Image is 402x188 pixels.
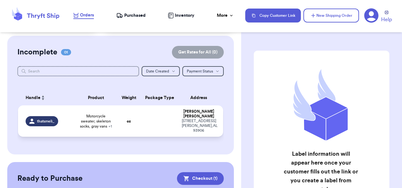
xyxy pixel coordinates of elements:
span: Purchased [124,12,146,19]
th: Weight [117,90,141,105]
span: Payment Status [187,69,213,73]
button: Date Created [142,66,180,76]
div: More [217,12,234,19]
span: thatsmeli_ [37,119,54,124]
th: Address [178,90,223,105]
h2: Incomplete [17,47,57,57]
span: 01 [61,49,71,55]
a: Inventory [168,12,194,19]
button: Payment Status [182,66,224,76]
h2: Ready to Purchase [17,173,82,184]
span: Inventory [175,12,194,19]
strong: oz [127,119,131,123]
span: Help [381,16,392,23]
input: Search [17,66,139,76]
span: Date Created [146,69,169,73]
div: [STREET_ADDRESS] [PERSON_NAME] , AL 93906 [182,119,216,133]
span: Motorcycle sweater, skeleton socks, gray vans [79,114,113,129]
a: Purchased [116,12,146,19]
div: [PERSON_NAME] [PERSON_NAME] [182,109,216,119]
button: New Shipping Order [303,9,359,22]
a: Help [381,10,392,23]
button: Sort ascending [40,94,46,102]
button: Copy Customer Link [245,9,301,22]
th: Product [76,90,117,105]
a: Orders [73,12,94,19]
span: Handle [26,95,40,101]
th: Package Type [141,90,178,105]
button: Checkout (1) [177,172,224,185]
span: Orders [80,12,94,18]
button: Get Rates for All (0) [172,46,224,59]
span: + 1 [108,124,112,128]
